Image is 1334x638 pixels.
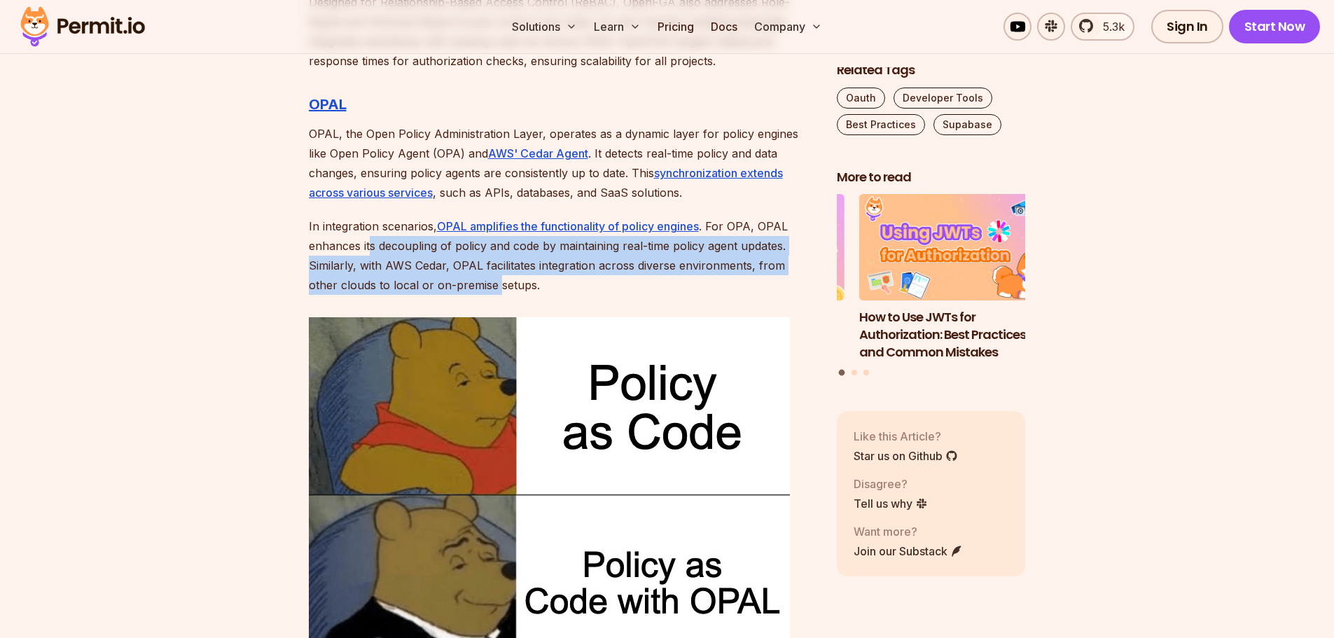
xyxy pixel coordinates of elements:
[655,195,845,361] li: 3 of 3
[1151,10,1223,43] a: Sign In
[837,195,1026,378] div: Posts
[839,370,845,376] button: Go to slide 1
[854,543,963,560] a: Join our Substack
[749,13,828,41] button: Company
[854,523,963,540] p: Want more?
[14,3,151,50] img: Permit logo
[655,195,845,301] img: A Guide to Bearer Tokens: JWT vs. Opaque Tokens
[859,195,1048,301] img: How to Use JWTs for Authorization: Best Practices and Common Mistakes
[837,62,1026,79] h2: Related Tags
[437,219,699,233] a: OPAL amplifies the functionality of policy engines
[652,13,700,41] a: Pricing
[852,370,857,375] button: Go to slide 2
[837,169,1026,186] h2: More to read
[506,13,583,41] button: Solutions
[894,88,992,109] a: Developer Tools
[854,476,928,492] p: Disagree?
[837,88,885,109] a: Oauth
[837,114,925,135] a: Best Practices
[933,114,1001,135] a: Supabase
[588,13,646,41] button: Learn
[309,96,347,113] a: OPAL
[309,216,814,295] p: In integration scenarios, . For OPA, OPAL enhances its decoupling of policy and code by maintaini...
[1095,18,1125,35] span: 5.3k
[655,309,845,344] h3: A Guide to Bearer Tokens: JWT vs. Opaque Tokens
[488,146,588,160] a: AWS' Cedar Agent
[854,428,958,445] p: Like this Article?
[863,370,869,375] button: Go to slide 3
[859,195,1048,361] li: 1 of 3
[1229,10,1321,43] a: Start Now
[705,13,743,41] a: Docs
[859,309,1048,361] h3: How to Use JWTs for Authorization: Best Practices and Common Mistakes
[1071,13,1134,41] a: 5.3k
[854,448,958,464] a: Star us on Github
[854,495,928,512] a: Tell us why
[309,124,814,202] p: OPAL, the Open Policy Administration Layer, operates as a dynamic layer for policy engines like O...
